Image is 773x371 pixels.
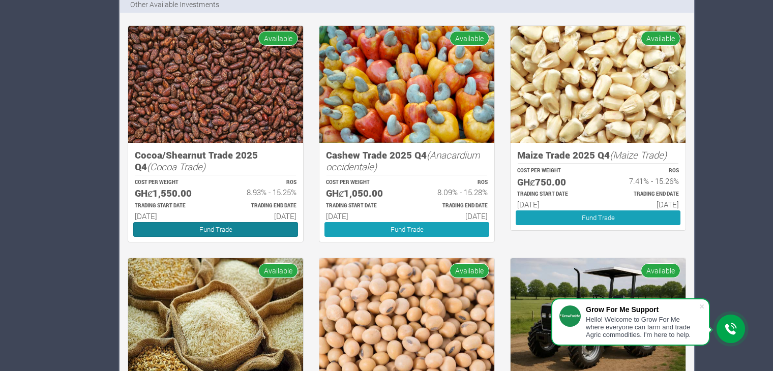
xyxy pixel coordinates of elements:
p: Estimated Trading Start Date [326,202,398,210]
h6: [DATE] [135,211,206,221]
h6: [DATE] [416,211,488,221]
img: growforme image [128,26,303,143]
a: Fund Trade [324,222,489,237]
h6: 8.93% - 15.25% [225,188,296,197]
h6: 7.41% - 15.26% [607,176,679,185]
h6: [DATE] [517,200,589,209]
span: Available [450,31,489,46]
p: Estimated Trading End Date [607,191,679,198]
img: growforme image [511,26,686,143]
span: Available [641,31,680,46]
p: ROS [416,179,488,187]
h5: GHȼ1,050.00 [326,188,398,199]
i: (Maize Trade) [610,148,667,161]
p: COST PER WEIGHT [326,179,398,187]
span: Available [258,263,298,278]
h6: [DATE] [326,211,398,221]
a: Fund Trade [133,222,298,237]
span: Available [450,263,489,278]
h6: [DATE] [607,200,679,209]
p: ROS [607,167,679,175]
p: Estimated Trading End Date [416,202,488,210]
h5: Cashew Trade 2025 Q4 [326,149,488,172]
h5: GHȼ1,550.00 [135,188,206,199]
i: (Anacardium occidentale) [326,148,480,173]
p: COST PER WEIGHT [135,179,206,187]
p: Estimated Trading Start Date [135,202,206,210]
div: Hello! Welcome to Grow For Me where everyone can farm and trade Agric commodities. I'm here to help. [586,316,699,338]
p: Estimated Trading End Date [225,202,296,210]
p: COST PER WEIGHT [517,167,589,175]
a: Fund Trade [516,210,680,225]
i: (Cocoa Trade) [147,160,205,173]
span: Available [258,31,298,46]
p: ROS [225,179,296,187]
div: Grow For Me Support [586,305,699,314]
span: Available [641,263,680,278]
p: Estimated Trading Start Date [517,191,589,198]
img: growforme image [319,26,494,143]
h5: Cocoa/Shearnut Trade 2025 Q4 [135,149,296,172]
h6: 8.09% - 15.28% [416,188,488,197]
h6: [DATE] [225,211,296,221]
h5: Maize Trade 2025 Q4 [517,149,679,161]
h5: GHȼ750.00 [517,176,589,188]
